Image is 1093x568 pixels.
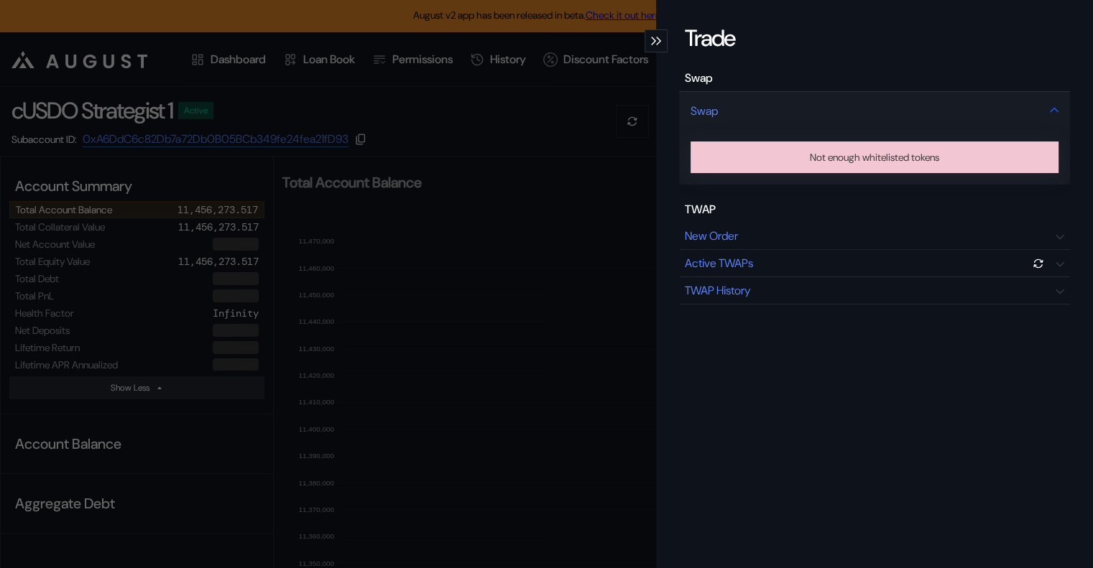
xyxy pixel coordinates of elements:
div: Swap [685,70,713,85]
div: New Order [685,228,738,243]
div: Trade [685,23,734,53]
div: Active TWAPs [685,256,753,271]
div: TWAP History [685,283,751,298]
div: Swap [691,103,718,118]
div: TWAP [685,202,716,217]
div: Not enough whitelisted tokens [810,147,939,167]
